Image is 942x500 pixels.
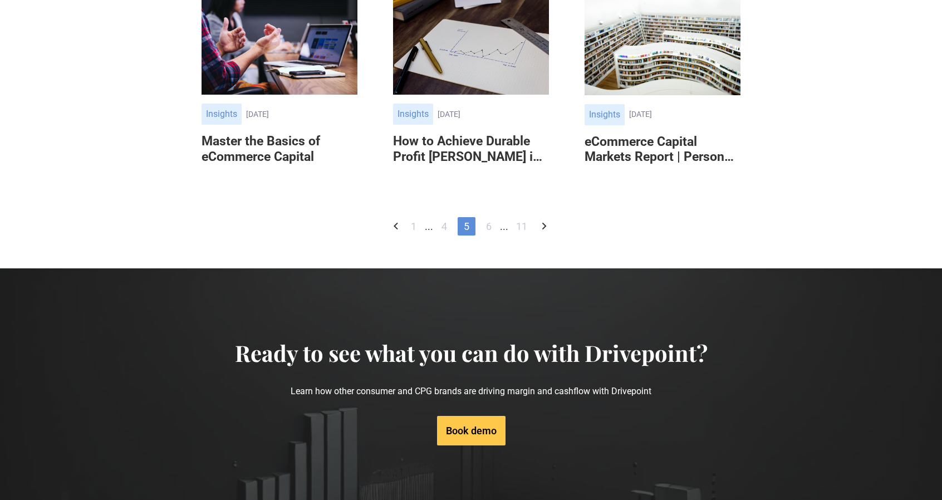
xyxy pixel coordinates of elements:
[438,110,549,119] div: [DATE]
[435,217,453,236] a: 4
[202,134,357,164] h6: Master the Basics of eCommerce Capital
[235,366,708,416] p: Learn how other consumer and CPG brands are driving margin and cashflow with Drivepoint
[585,104,625,125] div: Insights
[389,217,403,236] a: Previous Page
[511,217,533,236] a: 11
[535,217,553,236] a: Next Page
[202,104,242,125] div: Insights
[629,110,740,119] div: [DATE]
[235,340,708,366] h4: Ready to see what you can do with Drivepoint?
[458,217,475,236] a: 5
[480,217,498,236] a: 6
[405,217,423,236] a: 1
[425,219,433,233] div: ...
[437,416,506,445] a: Book demo
[585,134,740,165] h6: eCommerce Capital Markets Report | Personal Products, Q4 2021
[202,217,740,236] div: List
[393,104,433,125] div: Insights
[246,110,357,119] div: [DATE]
[393,134,549,164] h6: How to Achieve Durable Profit [PERSON_NAME] in DTC eCommerce
[500,219,508,233] div: ...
